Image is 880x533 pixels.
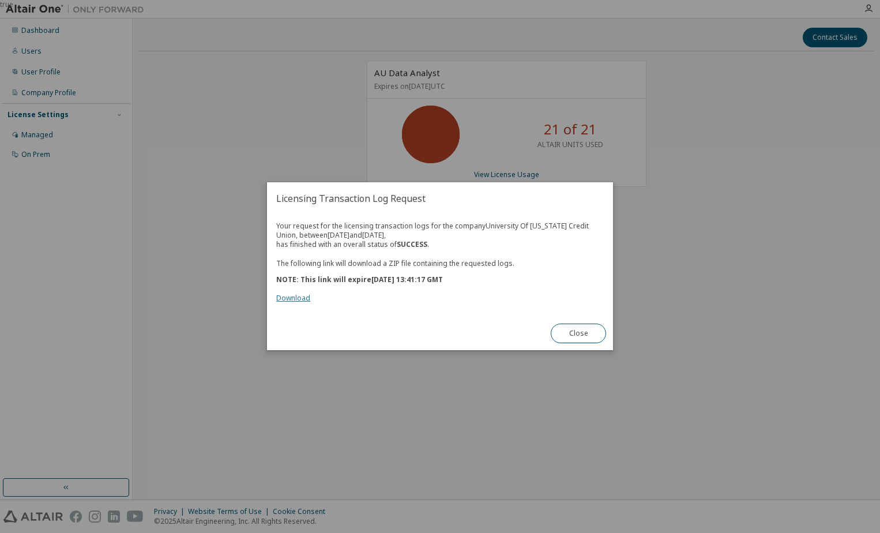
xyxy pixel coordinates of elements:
[267,182,613,215] h2: Licensing Transaction Log Request
[276,275,443,285] b: NOTE: This link will expire [DATE] 13:41:17 GMT
[276,222,604,303] div: Your request for the licensing transaction logs for the company University Of [US_STATE] Credit U...
[276,258,604,268] p: The following link will download a ZIP file containing the requested logs.
[276,294,310,303] a: Download
[551,324,606,344] button: Close
[397,239,427,249] b: SUCCESS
